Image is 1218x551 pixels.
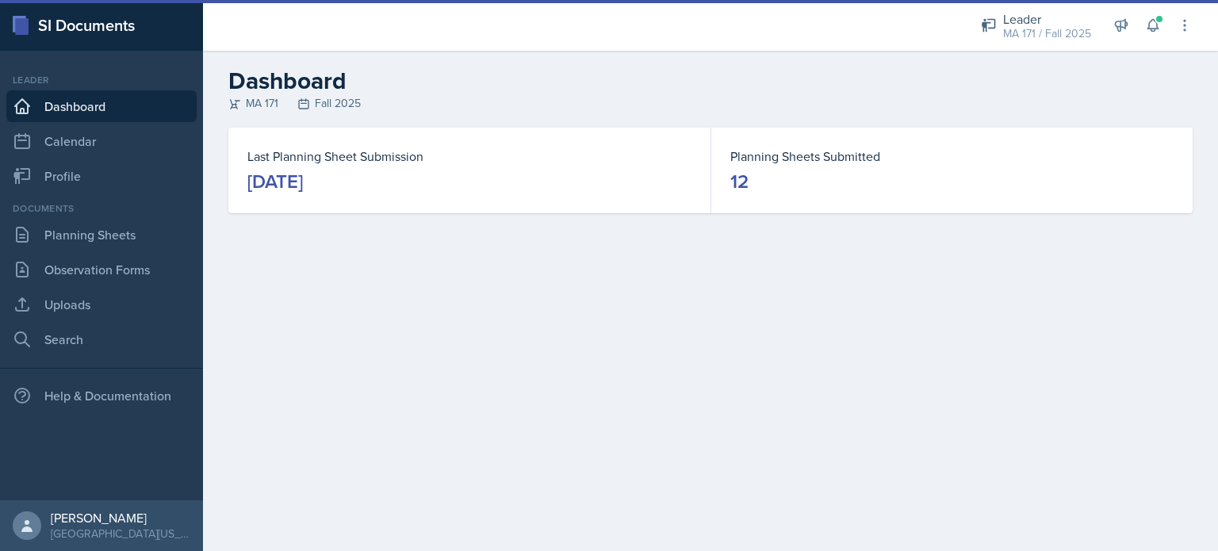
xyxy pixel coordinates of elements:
div: MA 171 Fall 2025 [228,95,1193,112]
div: [PERSON_NAME] [51,510,190,526]
div: Leader [1003,10,1091,29]
div: [GEOGRAPHIC_DATA][US_STATE] in [GEOGRAPHIC_DATA] [51,526,190,541]
div: Leader [6,73,197,87]
a: Observation Forms [6,254,197,285]
h2: Dashboard [228,67,1193,95]
div: MA 171 / Fall 2025 [1003,25,1091,42]
a: Calendar [6,125,197,157]
a: Search [6,323,197,355]
div: [DATE] [247,169,303,194]
a: Planning Sheets [6,219,197,251]
dt: Planning Sheets Submitted [730,147,1174,166]
dt: Last Planning Sheet Submission [247,147,691,166]
a: Dashboard [6,90,197,122]
a: Uploads [6,289,197,320]
div: Help & Documentation [6,380,197,411]
div: 12 [730,169,749,194]
a: Profile [6,160,197,192]
div: Documents [6,201,197,216]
